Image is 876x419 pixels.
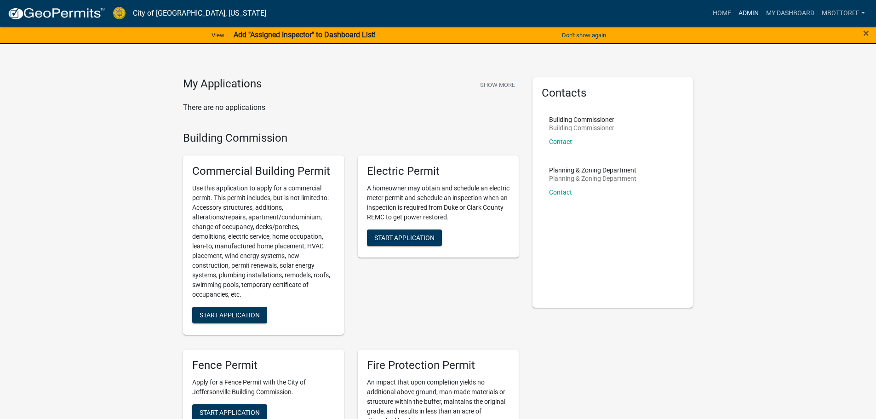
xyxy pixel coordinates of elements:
[367,165,510,178] h5: Electric Permit
[367,230,442,246] button: Start Application
[549,167,636,173] p: Planning & Zoning Department
[762,5,818,22] a: My Dashboard
[113,7,126,19] img: City of Jeffersonville, Indiana
[367,359,510,372] h5: Fire Protection Permit
[234,30,376,39] strong: Add "Assigned Inspector" to Dashboard List!
[200,408,260,416] span: Start Application
[192,359,335,372] h5: Fence Permit
[549,175,636,182] p: Planning & Zoning Department
[549,116,614,123] p: Building Commissioner
[476,77,519,92] button: Show More
[818,5,869,22] a: Mbottorff
[192,165,335,178] h5: Commercial Building Permit
[192,307,267,323] button: Start Application
[542,86,684,100] h5: Contacts
[192,184,335,299] p: Use this application to apply for a commercial permit. This permit includes, but is not limited t...
[183,102,519,113] p: There are no applications
[558,28,610,43] button: Don't show again
[192,378,335,397] p: Apply for a Fence Permit with the City of Jeffersonville Building Commission.
[183,132,519,145] h4: Building Commission
[863,28,869,39] button: Close
[374,234,435,241] span: Start Application
[200,311,260,319] span: Start Application
[208,28,228,43] a: View
[367,184,510,222] p: A homeowner may obtain and schedule an electric meter permit and schedule an inspection when an i...
[183,77,262,91] h4: My Applications
[549,189,572,196] a: Contact
[549,138,572,145] a: Contact
[735,5,762,22] a: Admin
[863,27,869,40] span: ×
[709,5,735,22] a: Home
[549,125,614,131] p: Building Commissioner
[133,6,266,21] a: City of [GEOGRAPHIC_DATA], [US_STATE]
